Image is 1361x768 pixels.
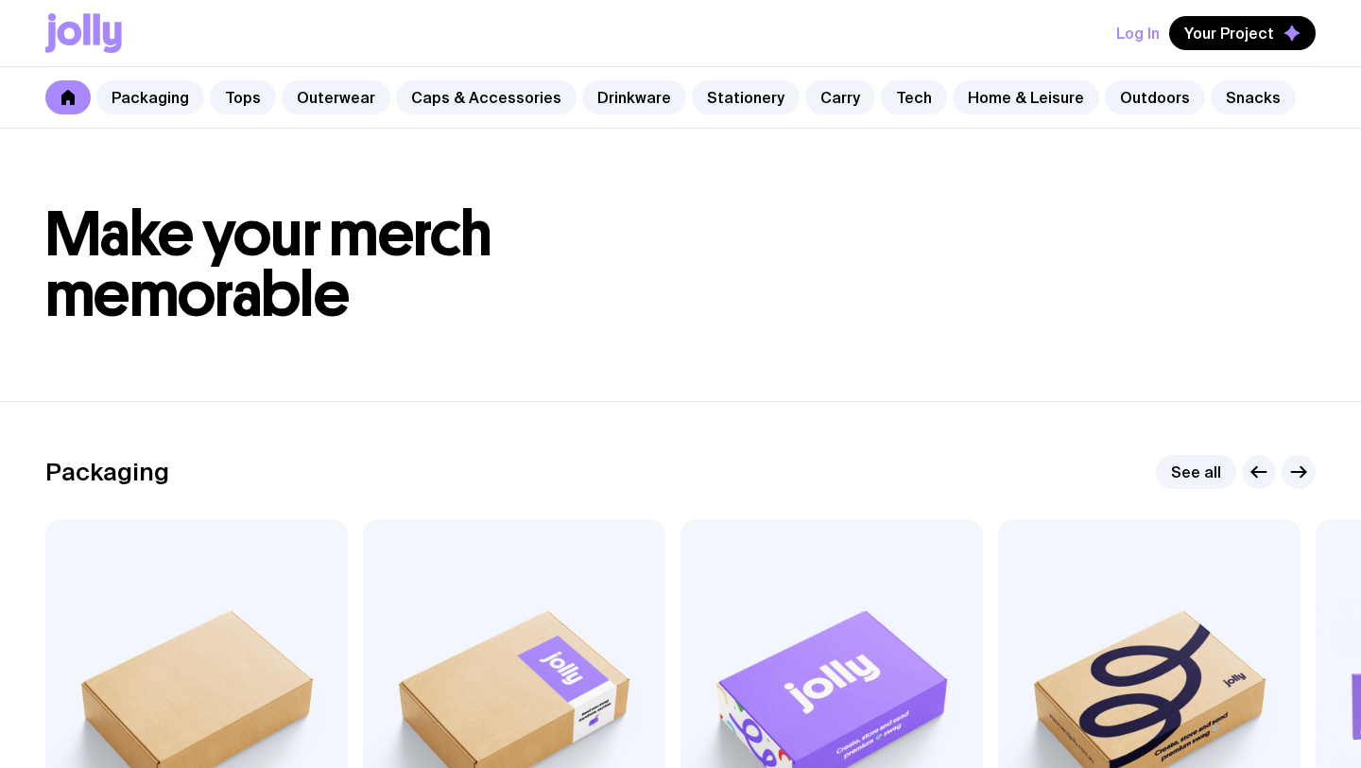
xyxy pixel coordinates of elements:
span: Make your merch memorable [45,197,492,332]
a: Stationery [692,80,800,114]
a: Tech [881,80,947,114]
a: Tops [210,80,276,114]
a: Caps & Accessories [396,80,577,114]
button: Log In [1116,16,1160,50]
a: Outdoors [1105,80,1205,114]
a: Carry [805,80,875,114]
span: Your Project [1184,24,1274,43]
a: Snacks [1211,80,1296,114]
a: Drinkware [582,80,686,114]
h2: Packaging [45,458,169,486]
button: Your Project [1169,16,1316,50]
a: Home & Leisure [953,80,1099,114]
a: See all [1156,455,1236,489]
a: Outerwear [282,80,390,114]
a: Packaging [96,80,204,114]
